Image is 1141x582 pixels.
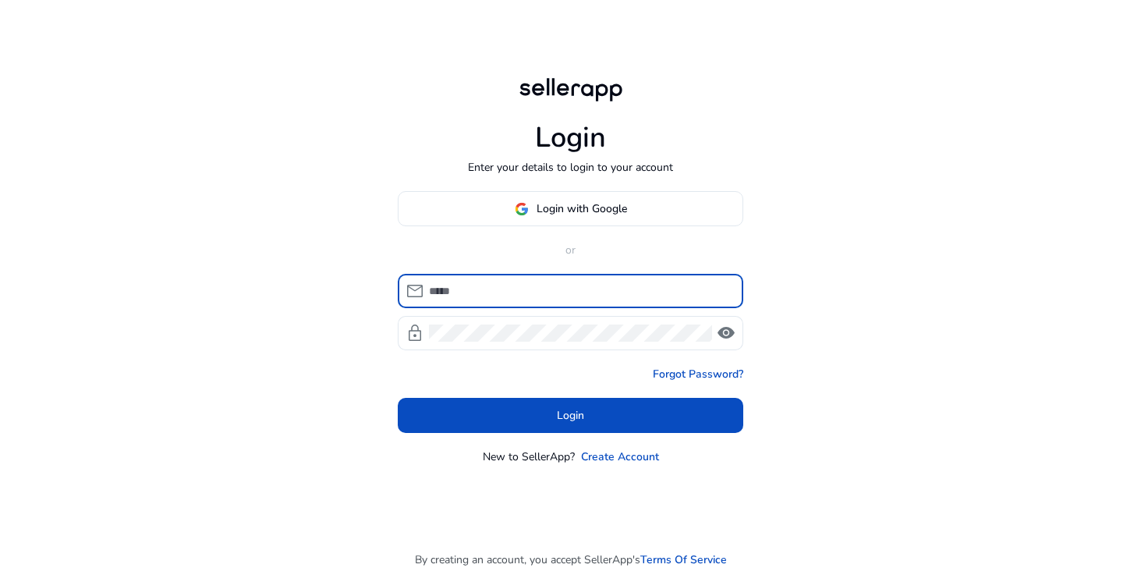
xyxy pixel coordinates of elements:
[398,398,743,433] button: Login
[535,121,606,154] h1: Login
[581,449,659,465] a: Create Account
[468,159,673,176] p: Enter your details to login to your account
[483,449,575,465] p: New to SellerApp?
[398,242,743,258] p: or
[406,324,424,342] span: lock
[653,366,743,382] a: Forgot Password?
[398,191,743,226] button: Login with Google
[537,201,627,217] span: Login with Google
[515,202,529,216] img: google-logo.svg
[717,324,735,342] span: visibility
[406,282,424,300] span: mail
[557,407,584,424] span: Login
[640,552,727,568] a: Terms Of Service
